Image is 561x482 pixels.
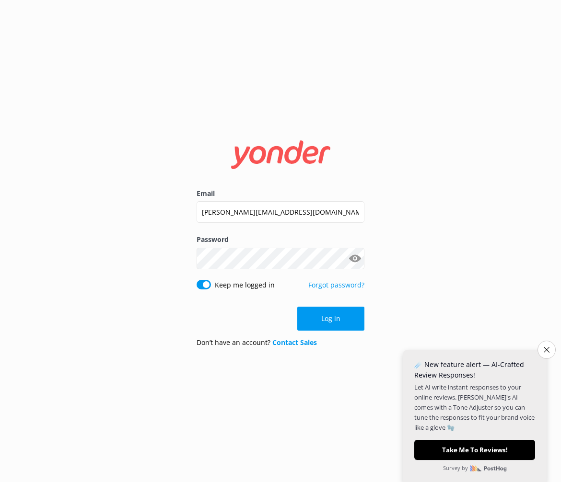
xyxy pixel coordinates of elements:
input: user@emailaddress.com [197,201,364,223]
label: Password [197,234,364,245]
p: Don’t have an account? [197,337,317,348]
a: Forgot password? [308,280,364,289]
button: Show password [345,249,364,268]
label: Keep me logged in [215,280,275,290]
a: Contact Sales [272,338,317,347]
button: Log in [297,307,364,331]
label: Email [197,188,364,199]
